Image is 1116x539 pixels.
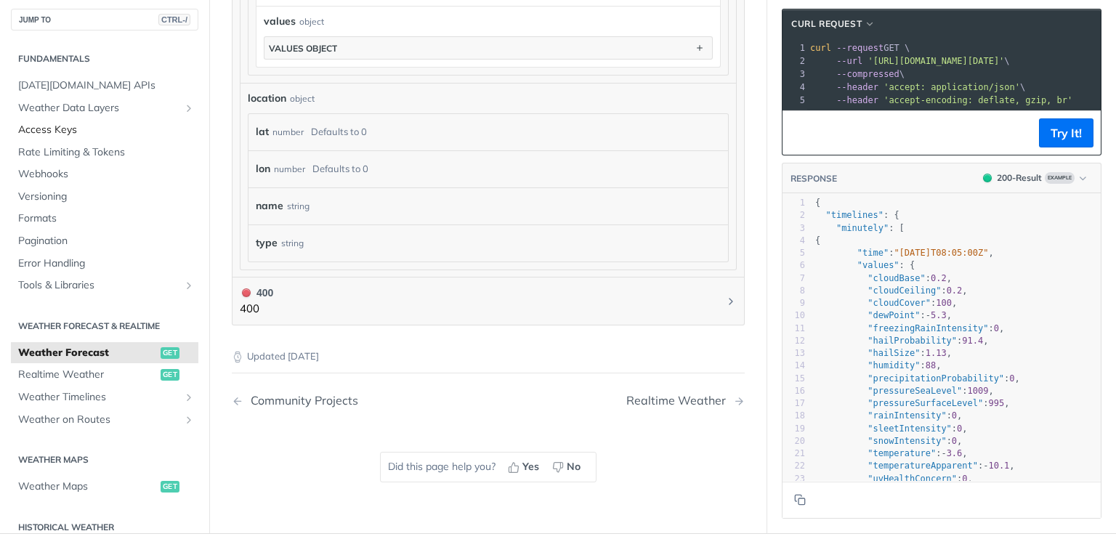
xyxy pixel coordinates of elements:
[783,422,805,434] div: 19
[926,348,947,358] span: 1.13
[783,347,805,360] div: 13
[868,461,978,471] span: "temperatureApparent"
[836,82,878,92] span: --header
[962,473,967,483] span: 0
[883,82,1020,92] span: 'accept: application/json'
[783,272,805,284] div: 7
[18,256,195,270] span: Error Handling
[281,232,304,254] div: string
[11,520,198,533] h2: Historical Weather
[815,272,952,283] span: : ,
[857,260,899,270] span: "values"
[868,298,931,308] span: "cloudCover"
[815,360,942,370] span: : ,
[11,9,198,31] button: JUMP TOCTRL-/
[567,459,581,474] span: No
[790,489,810,511] button: Copy to clipboard
[894,248,988,258] span: "[DATE]T08:05:00Z"
[810,82,1025,92] span: \
[242,288,251,297] span: 400
[868,473,957,483] span: "uvHealthConcern"
[232,394,452,408] a: Previous Page: Community Projects
[952,410,957,421] span: 0
[232,379,745,422] nav: Pagination Controls
[256,232,278,254] label: type
[810,43,910,53] span: GET \
[783,68,807,81] div: 3
[836,43,883,53] span: --request
[725,296,737,307] svg: Chevron
[790,171,838,185] button: RESPONSE
[783,41,807,54] div: 1
[815,285,968,295] span: : ,
[11,163,198,185] a: Webhooks
[868,410,946,421] span: "rainIntensity"
[183,102,195,113] button: Show subpages for Weather Data Layers
[18,145,195,159] span: Rate Limiting & Tokens
[783,247,805,259] div: 5
[11,185,198,207] a: Versioning
[248,91,286,106] span: location
[868,360,920,370] span: "humidity"
[926,360,936,370] span: 88
[791,17,862,31] span: cURL Request
[857,248,889,258] span: "time"
[815,235,820,245] span: {
[11,52,198,65] h2: Fundamentals
[815,248,994,258] span: : ,
[836,56,862,66] span: --url
[988,398,1004,408] span: 995
[815,260,915,270] span: : {
[810,69,905,79] span: \
[11,341,198,363] a: Weather Forecastget
[783,81,807,94] div: 4
[522,459,539,474] span: Yes
[947,285,963,295] span: 0.2
[815,423,968,433] span: : ,
[11,141,198,163] a: Rate Limiting & Tokens
[783,209,805,222] div: 2
[983,461,988,471] span: -
[941,448,946,458] span: -
[626,394,733,408] div: Realtime Weather
[11,386,198,408] a: Weather TimelinesShow subpages for Weather Timelines
[815,323,1004,333] span: : ,
[783,447,805,460] div: 21
[868,285,941,295] span: "cloudCeiling"
[264,14,296,29] span: values
[936,298,952,308] span: 100
[11,208,198,230] a: Formats
[825,210,883,220] span: "timelines"
[11,408,198,430] a: Weather on RoutesShow subpages for Weather on Routes
[232,349,745,364] p: Updated [DATE]
[783,397,805,410] div: 17
[256,195,283,216] label: name
[815,410,962,421] span: : ,
[18,278,179,293] span: Tools & Libraries
[783,460,805,472] div: 22
[18,211,195,226] span: Formats
[18,479,157,494] span: Weather Maps
[983,174,992,182] span: 200
[868,423,952,433] span: "sleetIntensity"
[158,14,190,25] span: CTRL-/
[868,448,936,458] span: "temperature"
[11,364,198,386] a: Realtime Weatherget
[18,390,179,405] span: Weather Timelines
[815,335,989,345] span: : ,
[815,373,1020,383] span: : ,
[883,95,1072,105] span: 'accept-encoding: deflate, gzip, br'
[256,121,269,142] label: lat
[783,197,805,209] div: 1
[243,394,358,408] div: Community Projects
[815,222,905,232] span: : [
[11,319,198,332] h2: Weather Forecast & realtime
[815,461,1015,471] span: : ,
[783,410,805,422] div: 18
[11,453,198,466] h2: Weather Maps
[783,54,807,68] div: 2
[783,284,805,296] div: 8
[1039,118,1093,147] button: Try It!
[815,398,1009,408] span: : ,
[926,310,931,320] span: -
